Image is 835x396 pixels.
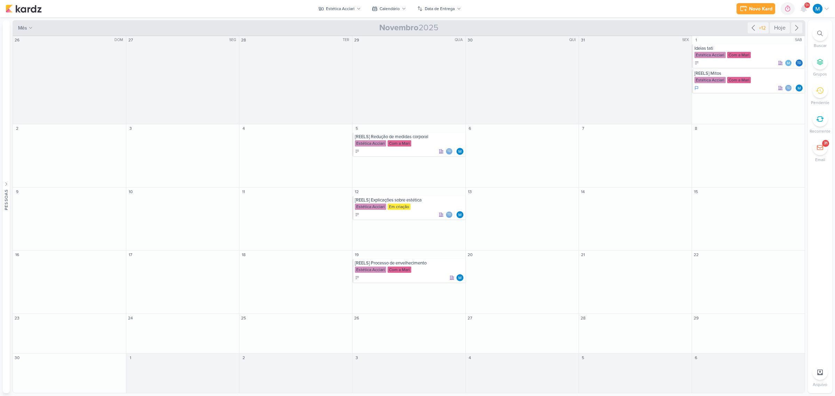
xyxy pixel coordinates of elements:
div: QUI [569,37,578,43]
div: +12 [757,24,767,32]
div: 18 [240,251,247,258]
div: 24 [127,315,134,322]
div: 2 [14,125,21,132]
div: Estética Acciari [355,267,386,273]
span: mês [18,24,27,32]
div: 28 [240,37,247,43]
img: MARIANA MIRANDA [456,274,463,281]
div: 16 [14,251,21,258]
div: 23 [14,315,21,322]
div: 15 [693,188,700,195]
div: 20 [467,251,474,258]
div: Colaboradores: Thais de carvalho [446,211,454,218]
p: Pendente [811,100,829,106]
div: Responsável: MARIANA MIRANDA [456,148,463,155]
div: 17 [127,251,134,258]
div: 27 [467,315,474,322]
div: 27 [127,37,134,43]
div: Estética Acciari [694,52,726,58]
div: 12 [353,188,360,195]
div: Thais de carvalho [796,60,803,66]
div: 7 [580,125,587,132]
div: Thais de carvalho [446,148,453,155]
div: 28 [580,315,587,322]
div: 11 [240,188,247,195]
div: 22 [693,251,700,258]
img: MARIANA MIRANDA [813,4,822,14]
div: 6 [693,354,700,361]
span: 9+ [805,2,809,8]
div: 4 [467,354,474,361]
img: MARIANA MIRANDA [456,211,463,218]
div: [REELS] Explicações sobre estética [355,197,464,203]
div: [REELS] Processo de envelhecimento [355,260,464,266]
div: 31 [580,37,587,43]
div: Novo Kard [749,5,772,13]
div: Responsável: MARIANA MIRANDA [456,274,463,281]
div: QUA [455,37,465,43]
div: A Fazer [355,212,360,217]
div: Responsável: MARIANA MIRANDA [456,211,463,218]
div: 21 [580,251,587,258]
div: 30 [467,37,474,43]
div: A Fazer [694,61,699,65]
div: 5 [580,354,587,361]
div: 2 [240,354,247,361]
div: 5 [353,125,360,132]
div: Ideias tati [694,46,803,51]
div: DOM [114,37,125,43]
div: Estética Acciari [355,140,386,146]
div: Hoje [770,22,790,33]
div: 29 [353,37,360,43]
li: Ctrl + F [808,26,832,49]
div: Em criação [388,204,411,210]
div: 1 [127,354,134,361]
div: Thais de carvalho [785,85,792,92]
div: Estética Acciari [355,204,386,210]
div: 31 [824,141,827,146]
div: 25 [240,315,247,322]
div: 29 [693,315,700,322]
div: Com a Mari [727,52,751,58]
p: Td [786,87,790,90]
p: Td [447,213,451,216]
div: 8 [693,125,700,132]
div: Thais de carvalho [446,211,453,218]
button: Pessoas [3,20,10,393]
div: 26 [14,37,21,43]
p: Grupos [813,71,827,77]
img: MARIANA MIRANDA [796,85,803,92]
div: 10 [127,188,134,195]
div: Com a Mari [727,77,751,83]
img: kardz.app [6,5,42,13]
div: 9 [14,188,21,195]
div: 3 [127,125,134,132]
div: Colaboradores: MARIANA MIRANDA [785,60,794,66]
div: 14 [580,188,587,195]
div: 6 [467,125,474,132]
div: 1 [693,37,700,43]
div: Estética Acciari [694,77,726,83]
div: Com a Mari [388,267,411,273]
p: Td [447,150,451,153]
div: 26 [353,315,360,322]
div: A Fazer [355,149,360,154]
div: Com a Mari [388,140,411,146]
div: TER [343,37,351,43]
div: Em Andamento [694,85,699,91]
img: MARIANA MIRANDA [785,60,792,66]
p: Arquivo [813,381,827,388]
div: 4 [240,125,247,132]
div: Pessoas [3,189,9,210]
strong: Novembro [379,23,419,33]
div: Colaboradores: Thais de carvalho [446,148,454,155]
p: Td [797,62,801,65]
div: 3 [353,354,360,361]
div: 13 [467,188,474,195]
div: 30 [14,354,21,361]
div: [REELS] Mitos [694,71,803,76]
div: SEG [229,37,238,43]
p: Email [815,157,825,163]
div: SAB [795,37,804,43]
span: 2025 [379,22,438,33]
